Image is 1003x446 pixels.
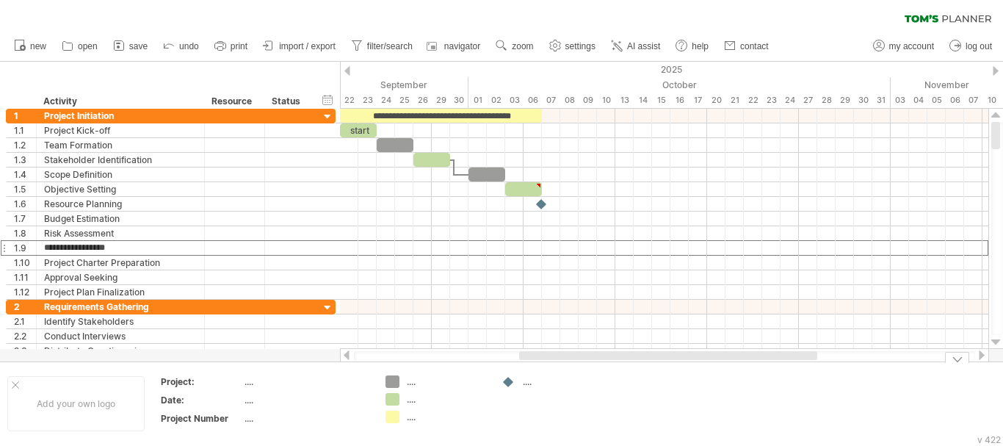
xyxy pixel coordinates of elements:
[407,411,487,423] div: ....
[413,93,432,108] div: Friday, 26 September 2025
[7,376,145,431] div: Add your own logo
[744,93,762,108] div: Wednesday, 22 October 2025
[607,37,665,56] a: AI assist
[725,93,744,108] div: Tuesday, 21 October 2025
[505,93,524,108] div: Friday, 3 October 2025
[279,41,336,51] span: import / export
[579,93,597,108] div: Thursday, 9 October 2025
[395,93,413,108] div: Thursday, 25 September 2025
[869,37,938,56] a: my account
[14,212,36,226] div: 1.7
[44,226,197,240] div: Risk Assessment
[259,37,340,56] a: import / export
[512,41,533,51] span: zoom
[14,153,36,167] div: 1.3
[836,93,854,108] div: Wednesday, 29 October 2025
[358,93,377,108] div: Tuesday, 23 September 2025
[707,93,725,108] div: Monday, 20 October 2025
[781,93,799,108] div: Friday, 24 October 2025
[946,37,996,56] a: log out
[179,41,199,51] span: undo
[424,37,485,56] a: navigator
[161,394,242,406] div: Date:
[615,93,634,108] div: Monday, 13 October 2025
[245,394,368,406] div: ....
[14,138,36,152] div: 1.2
[523,375,603,388] div: ....
[58,37,102,56] a: open
[627,41,660,51] span: AI assist
[129,41,148,51] span: save
[546,37,600,56] a: settings
[43,94,196,109] div: Activity
[14,270,36,284] div: 1.11
[44,329,197,343] div: Conduct Interviews
[945,352,969,363] div: hide legend
[14,256,36,270] div: 1.10
[14,241,36,255] div: 1.9
[44,285,197,299] div: Project Plan Finalization
[634,93,652,108] div: Tuesday, 14 October 2025
[44,197,197,211] div: Resource Planning
[560,93,579,108] div: Wednesday, 8 October 2025
[44,300,197,314] div: Requirements Gathering
[982,93,1001,108] div: Monday, 10 November 2025
[272,94,304,109] div: Status
[854,93,872,108] div: Thursday, 30 October 2025
[78,41,98,51] span: open
[817,93,836,108] div: Tuesday, 28 October 2025
[347,37,417,56] a: filter/search
[14,226,36,240] div: 1.8
[762,93,781,108] div: Thursday, 23 October 2025
[799,93,817,108] div: Monday, 27 October 2025
[159,37,203,56] a: undo
[692,41,709,51] span: help
[44,182,197,196] div: Objective Setting
[689,93,707,108] div: Friday, 17 October 2025
[44,109,197,123] div: Project Initiation
[109,37,152,56] a: save
[872,93,891,108] div: Friday, 31 October 2025
[14,123,36,137] div: 1.1
[211,94,256,109] div: Resource
[740,41,769,51] span: contact
[946,93,964,108] div: Thursday, 6 November 2025
[432,93,450,108] div: Monday, 29 September 2025
[211,37,252,56] a: print
[10,37,51,56] a: new
[889,41,934,51] span: my account
[44,123,197,137] div: Project Kick-off
[14,344,36,358] div: 2.3
[720,37,773,56] a: contact
[487,93,505,108] div: Thursday, 2 October 2025
[44,344,197,358] div: Distribute Questionnaires
[597,93,615,108] div: Friday, 10 October 2025
[340,93,358,108] div: Monday, 22 September 2025
[44,270,197,284] div: Approval Seeking
[492,37,537,56] a: zoom
[44,153,197,167] div: Stakeholder Identification
[444,41,480,51] span: navigator
[407,375,487,388] div: ....
[44,138,197,152] div: Team Formation
[161,375,242,388] div: Project:
[14,329,36,343] div: 2.2
[245,412,368,425] div: ....
[340,123,377,137] div: start
[652,93,670,108] div: Wednesday, 15 October 2025
[964,93,982,108] div: Friday, 7 November 2025
[407,393,487,406] div: ....
[14,197,36,211] div: 1.6
[14,300,36,314] div: 2
[14,314,36,328] div: 2.1
[367,41,413,51] span: filter/search
[44,314,197,328] div: Identify Stakeholders
[44,168,197,181] div: Scope Definition
[672,37,713,56] a: help
[377,93,395,108] div: Wednesday, 24 September 2025
[542,93,560,108] div: Tuesday, 7 October 2025
[44,212,197,226] div: Budget Estimation
[927,93,946,108] div: Wednesday, 5 November 2025
[14,182,36,196] div: 1.5
[450,93,468,108] div: Tuesday, 30 September 2025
